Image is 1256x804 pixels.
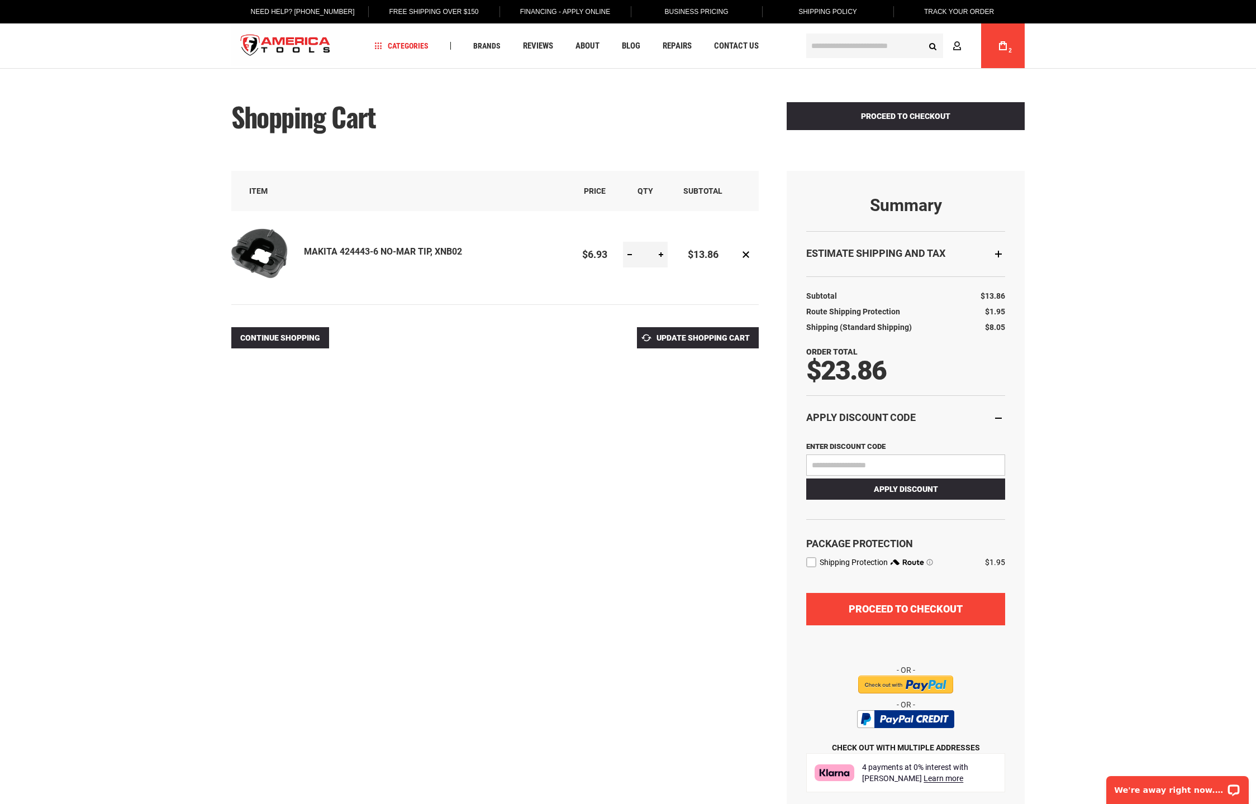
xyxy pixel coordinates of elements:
span: $13.86 [981,291,1005,300]
strong: Order Total [806,347,858,356]
span: 2 [1008,47,1012,54]
a: 2 [992,23,1014,68]
strong: Summary [806,196,1005,214]
span: Proceed to Checkout [861,112,950,121]
a: MAKITA 424443-6 NO-MAR TIP, XNB02 [231,226,304,284]
a: store logo [231,25,340,67]
span: $6.93 [582,248,607,260]
th: Subtotal [806,288,843,304]
span: Shipping [806,323,838,332]
div: $1.95 [985,557,1005,568]
button: Search [922,35,943,56]
span: Learn more [926,559,933,566]
img: America Tools [231,25,340,67]
span: $13.86 [688,248,719,260]
span: Enter discount code [806,442,886,451]
span: Brands [473,42,501,50]
a: Reviews [518,39,558,54]
span: Shopping Cart [231,97,375,136]
span: Item [249,186,268,195]
span: Contact Us [714,42,759,50]
span: $1.95 [985,307,1005,316]
iframe: PayPal Message 1 [806,636,1005,648]
strong: Estimate Shipping and Tax [806,247,945,259]
span: Continue Shopping [240,333,320,342]
a: Contact Us [709,39,764,54]
span: Update Shopping Cart [656,333,750,342]
iframe: Secure express checkout frame [804,659,1007,664]
div: Package Protection [806,537,1005,551]
strong: Apply Discount Code [806,411,916,423]
th: Route Shipping Protection [806,304,906,319]
span: About [575,42,600,50]
div: route shipping protection selector element [806,551,1005,568]
span: Qty [637,186,653,195]
a: Check Out with Multiple Addresses [832,743,980,752]
span: Apply Discount [874,485,938,494]
span: Blog [622,42,640,50]
button: Proceed to Checkout [806,593,1005,625]
a: Blog [617,39,645,54]
span: Subtotal [683,186,722,195]
a: Continue Shopping [231,327,329,348]
span: Categories [375,42,429,50]
span: Proceed to Checkout [849,603,963,615]
span: Reviews [523,42,553,50]
iframe: LiveChat chat widget [1099,769,1256,804]
span: $23.86 [806,355,886,386]
span: (Standard Shipping) [840,323,912,332]
a: Brands [468,39,506,54]
a: Categories [370,39,434,54]
a: About [570,39,605,54]
span: Price [584,186,606,195]
span: Shipping Policy [798,8,857,16]
a: MAKITA 424443-6 NO-MAR TIP, XNB02 [304,246,462,257]
button: Update Shopping Cart [637,327,759,348]
button: Apply Discount [806,478,1005,500]
button: Proceed to Checkout [787,102,1025,130]
span: Repairs [663,42,692,50]
a: Repairs [658,39,697,54]
img: MAKITA 424443-6 NO-MAR TIP, XNB02 [231,226,287,281]
span: $8.05 [985,323,1005,332]
span: Shipping Protection [820,558,888,567]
